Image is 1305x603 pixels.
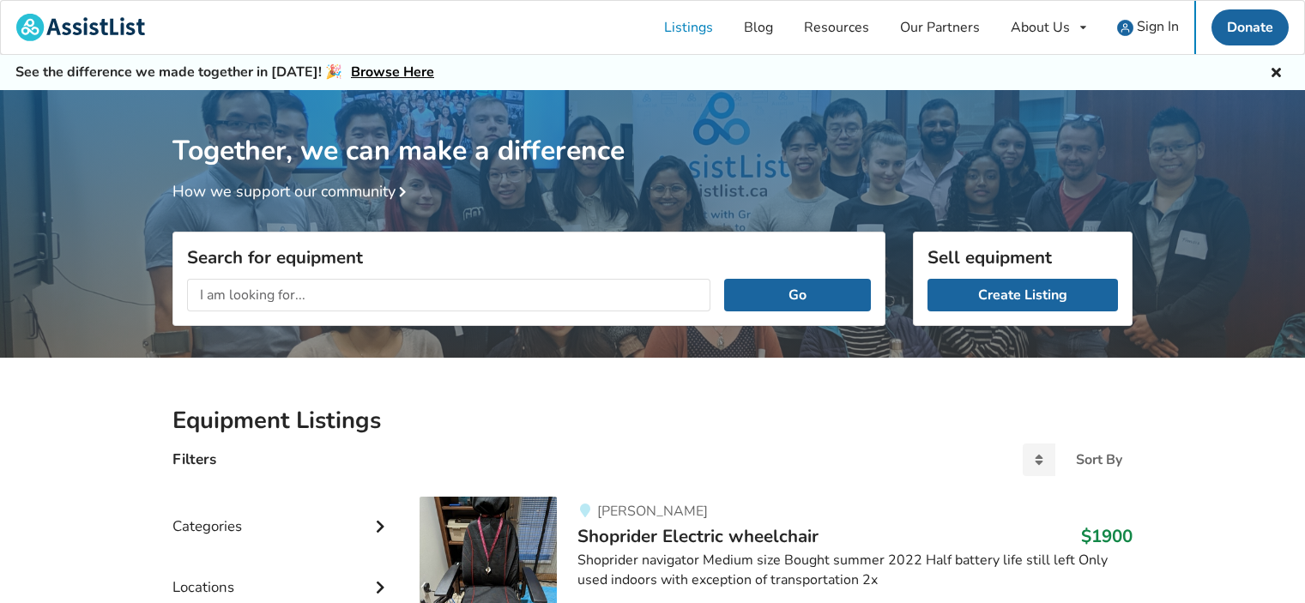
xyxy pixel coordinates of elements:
[1137,17,1179,36] span: Sign In
[172,181,413,202] a: How we support our community
[1011,21,1070,34] div: About Us
[597,502,708,521] span: [PERSON_NAME]
[1211,9,1289,45] a: Donate
[15,63,434,81] h5: See the difference we made together in [DATE]! 🎉
[885,1,995,54] a: Our Partners
[724,279,871,311] button: Go
[172,406,1133,436] h2: Equipment Listings
[577,551,1133,590] div: Shoprider navigator Medium size Bought summer 2022 Half battery life still left Only used indoors...
[728,1,788,54] a: Blog
[187,279,710,311] input: I am looking for...
[172,90,1133,168] h1: Together, we can make a difference
[927,246,1118,268] h3: Sell equipment
[172,449,216,469] h4: Filters
[16,14,145,41] img: assistlist-logo
[649,1,728,54] a: Listings
[1102,1,1194,54] a: user icon Sign In
[1076,453,1122,467] div: Sort By
[1081,525,1133,547] h3: $1900
[577,524,819,548] span: Shoprider Electric wheelchair
[1117,20,1133,36] img: user icon
[351,63,434,81] a: Browse Here
[927,279,1118,311] a: Create Listing
[788,1,885,54] a: Resources
[187,246,871,268] h3: Search for equipment
[172,483,392,544] div: Categories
